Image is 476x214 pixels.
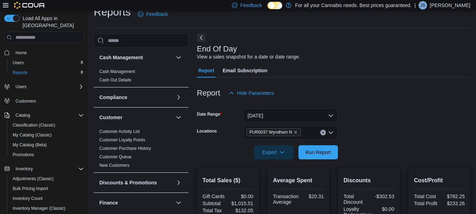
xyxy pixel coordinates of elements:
a: Feedback [135,7,171,21]
span: My Catalog (Beta) [13,142,47,148]
h3: Cash Management [99,54,143,61]
h2: Total Sales ($) [203,176,253,185]
h2: Discounts [344,176,394,185]
button: Users [1,82,87,92]
button: Run Report [298,145,338,159]
button: Adjustments (Classic) [7,174,87,184]
a: Customer Queue [99,154,131,159]
div: $0.00 [229,194,253,199]
button: Hide Parameters [226,86,277,100]
a: Cash Management [99,69,135,74]
span: Classification (Classic) [13,122,55,128]
span: Inventory Count [10,194,84,203]
span: Cash Out Details [99,77,131,83]
button: Compliance [174,93,183,102]
button: Clear input [320,130,326,135]
span: Users [16,84,26,90]
div: $20.31 [301,194,323,199]
button: Bulk Pricing Import [7,184,87,194]
button: Inventory Count [7,194,87,203]
span: Bulk Pricing Import [13,186,48,191]
span: Customer Purchase History [99,146,151,151]
input: Dark Mode [267,2,282,9]
a: My Catalog (Classic) [10,131,55,139]
a: Home [13,49,30,57]
span: Inventory [13,165,84,173]
a: Reports [10,68,30,77]
span: Adjustments (Classic) [10,175,84,183]
span: My Catalog (Classic) [10,131,84,139]
span: My Catalog (Classic) [13,132,52,138]
button: [DATE] [243,109,338,123]
div: $233.26 [441,201,465,206]
div: Total Tax [203,208,227,213]
span: Home [16,50,27,56]
button: Promotions [7,150,87,160]
span: Customer Queue [99,154,131,160]
div: Subtotal [203,201,227,206]
button: Cash Management [174,53,183,62]
button: Compliance [99,94,173,101]
span: Catalog [13,111,84,120]
button: Next [197,33,205,42]
h2: Average Spent [273,176,324,185]
span: Inventory [16,166,33,172]
div: -$302.53 [370,194,394,199]
span: Catalog [16,112,30,118]
button: Inventory [1,164,87,174]
span: Bulk Pricing Import [10,184,84,193]
span: My Catalog (Beta) [10,141,84,149]
div: Customer [94,127,188,172]
div: Transaction Average [273,194,299,205]
button: Open list of options [328,130,334,135]
button: Customer [174,113,183,122]
button: Cash Management [99,54,173,61]
h3: Compliance [99,94,127,101]
span: Home [13,48,84,57]
span: Inventory Manager (Classic) [13,206,66,211]
div: View a sales snapshot for a date or date range. [197,53,300,61]
span: Feedback [146,11,168,18]
span: Adjustments (Classic) [13,176,54,182]
div: $0.00 [375,206,394,212]
span: Customers [16,98,36,104]
p: [PERSON_NAME] [430,1,470,10]
label: Date Range [197,111,222,117]
span: PUR0037 Wyndham N [246,128,301,136]
div: Jay Stewart [419,1,427,10]
button: Customers [1,96,87,106]
span: Inventory Count [13,196,43,201]
div: Total Discount [344,194,367,205]
h3: Finance [99,199,118,206]
button: My Catalog (Beta) [7,140,87,150]
button: Export [254,145,293,159]
a: Customer Loyalty Points [99,137,145,142]
p: | [414,1,416,10]
div: $1,015.51 [229,201,253,206]
span: Customer Loyalty Points [99,137,145,143]
span: Reports [13,70,27,75]
a: Promotions [10,151,37,159]
h3: Discounts & Promotions [99,179,157,186]
button: Classification (Classic) [7,120,87,130]
h1: Reports [94,5,131,19]
a: Users [10,59,26,67]
span: Customer Activity List [99,129,140,134]
button: Remove PUR0037 Wyndham N from selection in this group [293,130,298,134]
div: $782.25 [441,194,465,199]
span: Promotions [13,152,34,158]
div: Total Cost [414,194,438,199]
a: New Customers [99,163,129,168]
span: Customers [13,97,84,105]
span: Load All Apps in [GEOGRAPHIC_DATA] [20,15,84,29]
div: $132.05 [229,208,253,213]
span: Reports [10,68,84,77]
span: Users [10,59,84,67]
label: Locations [197,128,217,134]
a: Customers [13,97,39,105]
h2: Cost/Profit [414,176,465,185]
span: PUR0037 Wyndham N [249,129,292,136]
a: My Catalog (Beta) [10,141,50,149]
button: Customer [99,114,173,121]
